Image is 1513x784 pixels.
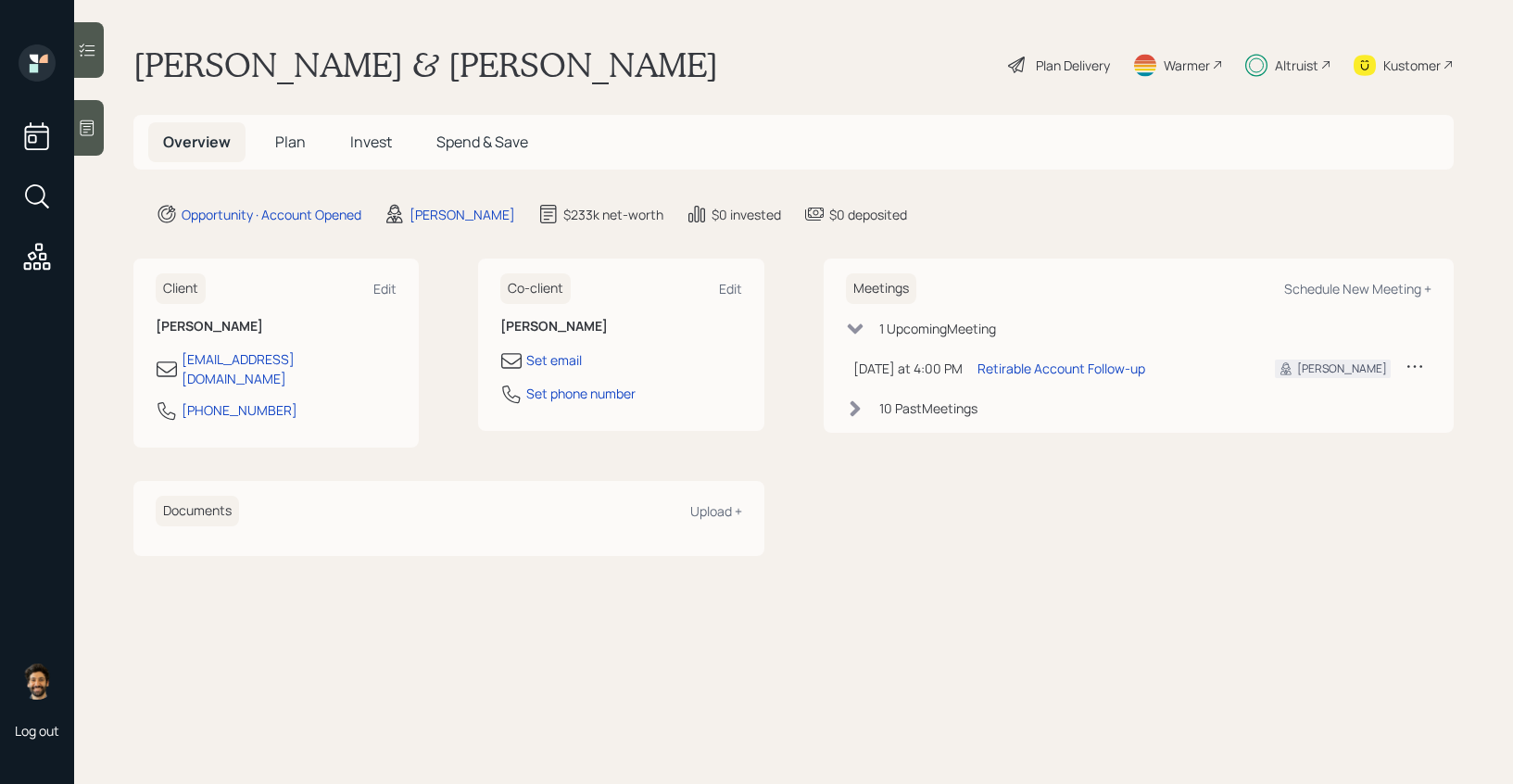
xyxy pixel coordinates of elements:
[712,205,781,224] div: $0 invested
[690,502,742,520] div: Upload +
[436,132,528,152] span: Spend & Save
[182,400,297,420] div: [PHONE_NUMBER]
[163,132,231,152] span: Overview
[275,132,306,152] span: Plan
[1383,56,1441,75] div: Kustomer
[1164,56,1210,75] div: Warmer
[19,663,56,700] img: eric-schwartz-headshot.png
[500,273,571,304] h6: Co-client
[133,44,718,85] h1: [PERSON_NAME] & [PERSON_NAME]
[1036,56,1110,75] div: Plan Delivery
[182,205,361,224] div: Opportunity · Account Opened
[1297,360,1387,377] div: [PERSON_NAME]
[1284,280,1431,297] div: Schedule New Meeting +
[719,280,742,297] div: Edit
[500,319,741,335] h6: [PERSON_NAME]
[977,359,1145,378] div: Retirable Account Follow-up
[373,280,397,297] div: Edit
[410,205,515,224] div: [PERSON_NAME]
[526,350,582,370] div: Set email
[846,273,916,304] h6: Meetings
[563,205,663,224] div: $233k net-worth
[182,349,397,388] div: [EMAIL_ADDRESS][DOMAIN_NAME]
[156,496,239,526] h6: Documents
[156,319,397,335] h6: [PERSON_NAME]
[829,205,907,224] div: $0 deposited
[1275,56,1318,75] div: Altruist
[853,359,963,378] div: [DATE] at 4:00 PM
[879,319,996,338] div: 1 Upcoming Meeting
[526,384,636,403] div: Set phone number
[350,132,392,152] span: Invest
[15,722,59,740] div: Log out
[156,273,206,304] h6: Client
[879,398,977,418] div: 10 Past Meeting s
